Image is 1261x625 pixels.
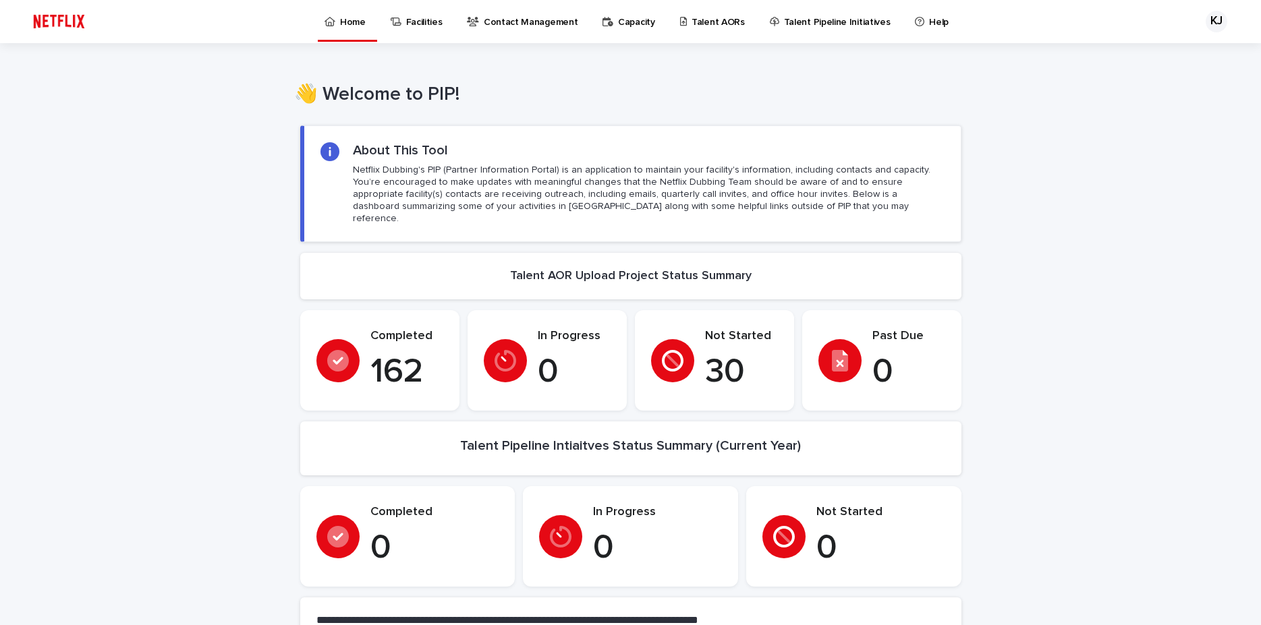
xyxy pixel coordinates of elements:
[370,528,499,568] p: 0
[816,505,945,520] p: Not Started
[370,329,443,344] p: Completed
[538,352,611,392] p: 0
[705,352,778,392] p: 30
[872,352,945,392] p: 0
[593,505,722,520] p: In Progress
[816,528,945,568] p: 0
[294,84,955,107] h1: 👋 Welcome to PIP!
[370,505,499,520] p: Completed
[460,438,801,454] h2: Talent Pipeline Intiaitves Status Summary (Current Year)
[593,528,722,568] p: 0
[1206,11,1227,32] div: KJ
[27,8,91,35] img: ifQbXi3ZQGMSEF7WDB7W
[370,352,443,392] p: 162
[353,142,448,158] h2: About This Tool
[872,329,945,344] p: Past Due
[353,164,944,225] p: Netflix Dubbing's PIP (Partner Information Portal) is an application to maintain your facility's ...
[538,329,611,344] p: In Progress
[510,269,752,284] h2: Talent AOR Upload Project Status Summary
[705,329,778,344] p: Not Started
